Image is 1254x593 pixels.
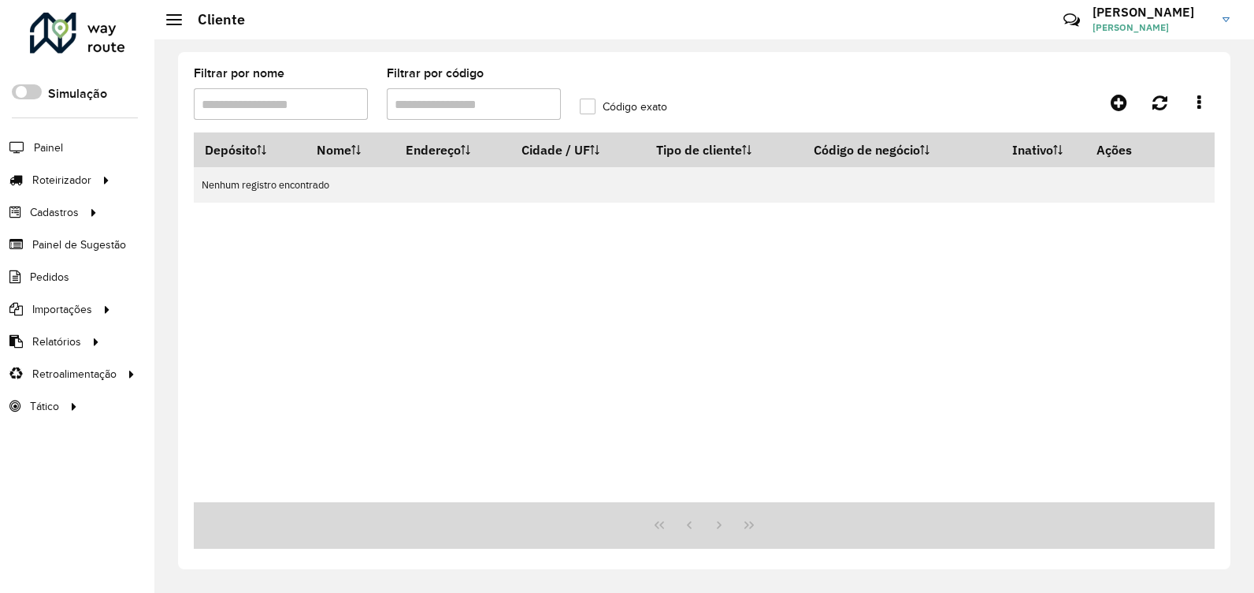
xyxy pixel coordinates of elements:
td: Nenhum registro encontrado [194,167,1215,203]
a: Contato Rápido [1055,3,1089,37]
label: Filtrar por nome [194,64,284,83]
th: Código de negócio [803,133,989,167]
th: Nome [306,133,395,167]
span: Painel [34,140,63,156]
th: Tipo de cliente [645,133,803,167]
label: Código exato [580,99,667,115]
span: Cadastros [30,204,79,221]
th: Inativo [989,133,1085,167]
span: Painel de Sugestão [32,237,126,253]
span: Pedidos [30,269,69,285]
span: Retroalimentação [32,366,117,382]
th: Ações [1086,133,1181,166]
span: Roteirizador [32,172,91,188]
span: [PERSON_NAME] [1093,21,1211,35]
th: Endereço [395,133,511,167]
label: Filtrar por código [387,64,484,83]
h2: Cliente [182,11,245,28]
span: Importações [32,301,92,318]
th: Depósito [194,133,306,167]
span: Relatórios [32,334,81,350]
th: Cidade / UF [511,133,646,167]
h3: [PERSON_NAME] [1093,5,1211,20]
span: Tático [30,398,59,415]
label: Simulação [48,84,107,103]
